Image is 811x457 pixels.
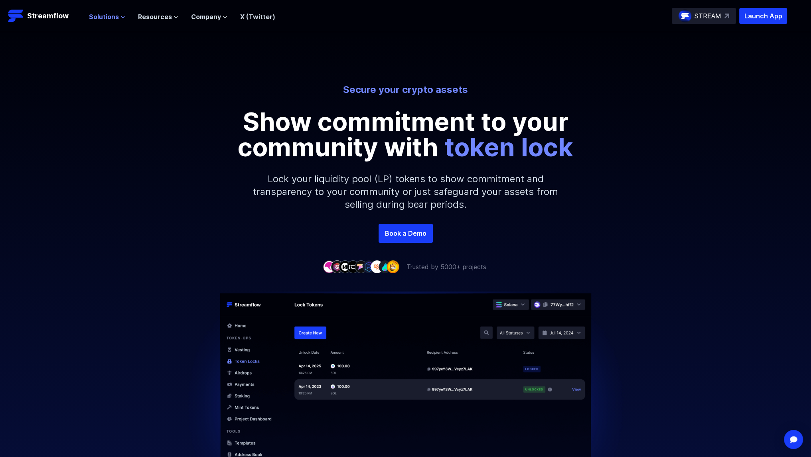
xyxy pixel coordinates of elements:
p: STREAM [695,11,721,21]
span: Company [191,12,221,22]
img: top-right-arrow.svg [724,14,729,18]
span: Solutions [89,12,119,22]
p: Streamflow [27,10,69,22]
img: company-9 [387,260,399,273]
p: Secure your crypto assets [185,83,627,96]
p: Trusted by 5000+ projects [406,262,486,272]
button: Resources [138,12,178,22]
img: streamflow-logo-circle.png [679,10,691,22]
img: company-2 [331,260,343,273]
img: company-7 [371,260,383,273]
button: Launch App [739,8,787,24]
img: company-6 [363,260,375,273]
div: Open Intercom Messenger [784,430,803,449]
img: company-1 [323,260,335,273]
a: Streamflow [8,8,81,24]
button: Solutions [89,12,125,22]
button: Company [191,12,227,22]
span: token lock [444,132,573,162]
img: company-5 [355,260,367,273]
a: Book a Demo [379,224,433,243]
img: Streamflow Logo [8,8,24,24]
a: X (Twitter) [240,13,275,21]
p: Show commitment to your community with [226,109,585,160]
span: Resources [138,12,172,22]
img: company-3 [339,260,351,273]
img: company-4 [347,260,359,273]
p: Lock your liquidity pool (LP) tokens to show commitment and transparency to your community or jus... [234,160,577,224]
a: STREAM [672,8,736,24]
img: company-8 [379,260,391,273]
